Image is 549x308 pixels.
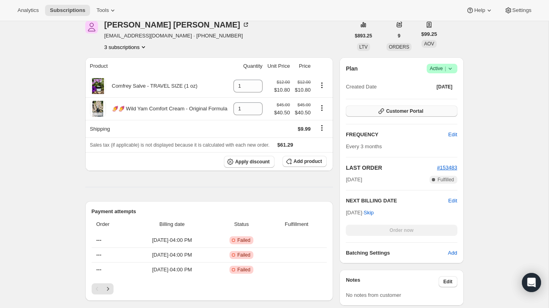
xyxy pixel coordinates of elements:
span: Fulfillment [271,220,322,228]
button: Add product [282,156,327,167]
span: $9.99 [298,126,311,132]
span: Created Date [346,83,376,91]
span: $61.29 [277,142,293,148]
button: Add [443,247,462,259]
span: $99.25 [421,30,437,38]
span: Failed [237,252,251,258]
button: Edit [443,128,462,141]
th: Order [92,216,130,233]
span: Customer Portal [386,108,423,114]
span: Tools [96,7,109,14]
small: $45.00 [298,102,311,107]
button: Next [102,283,114,294]
span: Skip [364,209,374,217]
span: Every 3 months [346,143,382,149]
span: [DATE] · [346,210,374,216]
span: Settings [512,7,531,14]
h3: Notes [346,276,439,287]
span: No notes from customer [346,292,401,298]
span: [DATE] [437,84,453,90]
span: ORDERS [389,44,409,50]
span: --- [96,237,102,243]
nav: Pagination [92,283,327,294]
span: | [445,65,446,72]
div: [PERSON_NAME] [PERSON_NAME] [104,21,250,29]
button: $893.25 [350,30,377,41]
button: [DATE] [432,81,457,92]
button: Shipping actions [316,124,328,132]
span: Failed [237,237,251,243]
button: Skip [359,206,378,219]
a: #153483 [437,165,457,171]
span: 9 [398,33,400,39]
div: Comfrey Salve - TRAVEL SIZE (1 oz) [106,82,198,90]
button: Customer Portal [346,106,457,117]
h2: Payment attempts [92,208,327,216]
span: Edit [448,131,457,139]
small: $12.00 [277,80,290,84]
button: 9 [393,30,405,41]
span: $10.80 [274,86,290,94]
span: Edit [443,279,453,285]
span: Billing date [132,220,212,228]
button: Analytics [13,5,43,16]
button: Subscriptions [45,5,90,16]
th: Shipping [85,120,231,137]
span: Sales tax (if applicable) is not displayed because it is calculated with each new order. [90,142,270,148]
div: Open Intercom Messenger [522,273,541,292]
button: Apply discount [224,156,274,168]
button: Edit [439,276,457,287]
span: Fulfilled [437,177,454,183]
span: Apply discount [235,159,270,165]
th: Product [85,57,231,75]
h2: FREQUENCY [346,131,448,139]
span: [DATE] · 04:00 PM [132,251,212,259]
span: $40.50 [274,109,290,117]
h2: NEXT BILLING DATE [346,197,448,205]
span: --- [96,252,102,258]
button: Tools [92,5,122,16]
span: AOV [424,41,434,47]
button: Product actions [104,43,148,51]
small: $45.00 [277,102,290,107]
span: --- [96,267,102,273]
th: Quantity [231,57,265,75]
span: [EMAIL_ADDRESS][DOMAIN_NAME] · [PHONE_NUMBER] [104,32,250,40]
span: $40.50 [295,109,311,117]
button: #153483 [437,164,457,172]
span: $10.80 [295,86,311,94]
span: LTV [359,44,368,50]
th: Unit Price [265,57,292,75]
span: Angelina Lynn Schramm [85,21,98,33]
button: Product actions [316,104,328,112]
span: [DATE] [346,176,362,184]
h2: LAST ORDER [346,164,437,172]
button: Help [461,5,498,16]
span: [DATE] · 04:00 PM [132,266,212,274]
span: Add [448,249,457,257]
button: Product actions [316,81,328,90]
span: Add product [294,158,322,165]
span: Active [430,65,454,73]
small: $12.00 [298,80,311,84]
th: Price [292,57,313,75]
span: Status [217,220,267,228]
button: Settings [500,5,536,16]
div: 🍠🍠 Wild Yam Comfort Cream - Original Formula [106,105,227,113]
h6: Batching Settings [346,249,448,257]
span: $893.25 [355,33,372,39]
span: Analytics [18,7,39,14]
span: Help [474,7,485,14]
h2: Plan [346,65,358,73]
span: Subscriptions [50,7,85,14]
span: [DATE] · 04:00 PM [132,236,212,244]
span: Failed [237,267,251,273]
button: Edit [448,197,457,205]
